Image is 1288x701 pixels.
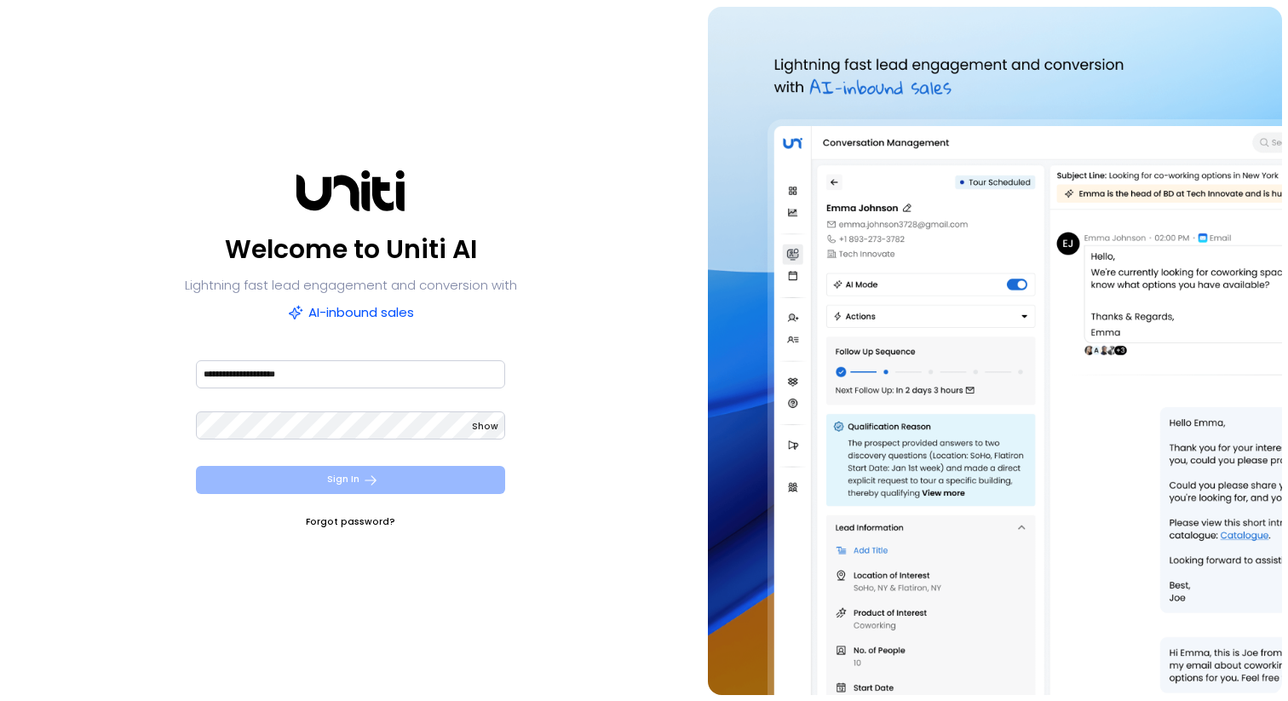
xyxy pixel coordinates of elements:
span: Show [472,420,498,433]
p: Welcome to Uniti AI [225,229,477,270]
p: Lightning fast lead engagement and conversion with [185,273,517,297]
p: AI-inbound sales [288,301,414,325]
button: Sign In [196,466,505,494]
img: auth-hero.png [708,7,1282,695]
a: Forgot password? [306,514,395,531]
button: Show [472,418,498,435]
